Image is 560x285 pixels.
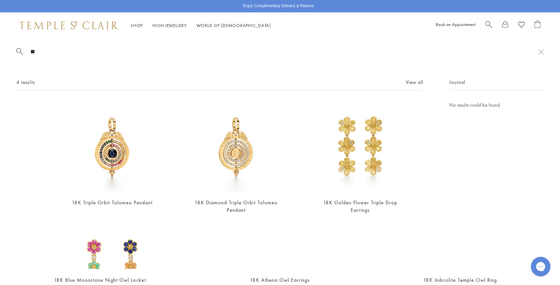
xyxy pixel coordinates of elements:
[72,199,153,206] a: 18K Triple Orbit Tolomeo Pendant
[534,20,540,31] a: Open Shopping Bag
[423,277,497,283] a: 18K Indicolite Temple Owl Ring
[449,78,465,87] span: Journal
[194,199,277,213] a: 18K Diamond Triple Orbit Tolomeo Pendant
[485,20,492,31] a: Search
[250,277,310,283] a: 18K Athena Owl Earrings
[196,22,271,28] a: World of [DEMOGRAPHIC_DATA]World of [DEMOGRAPHIC_DATA]
[153,22,187,28] a: High JewelleryHigh Jewellery
[131,21,271,30] nav: Main navigation
[243,3,313,9] p: Enjoy Complimentary Delivery & Returns
[190,101,282,193] a: 18K Diamond Triple Orbit Tolomeo Pendant18K Diamond Triple Orbit Tolomeo Pendant
[314,101,406,193] img: 18K Golden Flower Triple Drop Earrings
[131,22,143,28] a: ShopShop
[66,101,158,193] img: 18K Triple Orbit Tolomeo Pendant
[436,21,475,27] a: Book an Appointment
[527,254,553,278] iframe: Gorgias live chat messenger
[16,78,35,87] span: 4 results
[449,101,544,109] p: No results could be found
[190,101,282,193] img: 18K Diamond Triple Orbit Tolomeo Pendant
[20,21,118,29] img: Temple St. Clair
[518,20,525,31] a: View Wishlist
[323,199,397,213] a: 18K Golden Flower Triple Drop Earrings
[54,277,146,283] a: 18K Blue Moonstone Night Owl Locket
[66,101,158,193] a: 18K Triple Orbit Tolomeo Pendant18K Triple Orbit Tolomeo Pendant
[406,79,423,86] a: View all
